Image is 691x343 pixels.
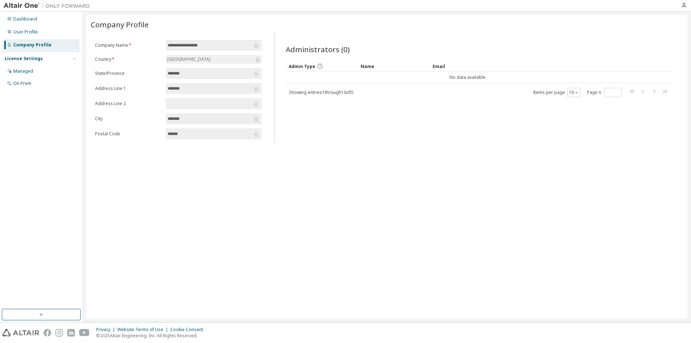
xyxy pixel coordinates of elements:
span: Admin Type [289,63,315,69]
label: Company Name [95,42,162,48]
span: Items per page [533,88,581,97]
label: Address Line 1 [95,86,162,91]
div: Managed [13,68,33,74]
label: Address Line 2 [95,101,162,107]
div: Company Profile [13,42,51,48]
td: No data available [286,72,649,83]
div: Dashboard [13,16,37,22]
div: User Profile [13,29,38,35]
label: City [95,116,162,122]
div: [GEOGRAPHIC_DATA] [166,55,262,64]
img: facebook.svg [44,329,51,337]
div: Privacy [96,327,117,333]
span: Administrators (0) [286,44,350,54]
img: instagram.svg [55,329,63,337]
label: State/Province [95,71,162,76]
label: Country [95,57,162,62]
span: Showing entries 1 through 10 of 0 [289,89,353,95]
div: License Settings [5,56,43,62]
div: [GEOGRAPHIC_DATA] [166,55,212,63]
p: © 2025 Altair Engineering, Inc. All Rights Reserved. [96,333,207,339]
img: linkedin.svg [67,329,75,337]
img: altair_logo.svg [2,329,39,337]
div: On Prem [13,81,31,86]
span: Company Profile [91,19,149,30]
img: youtube.svg [79,329,90,337]
button: 10 [569,90,579,95]
div: Website Terms of Use [117,327,170,333]
div: Name [361,60,427,72]
img: Altair One [4,2,94,9]
div: Email [433,60,499,72]
div: Cookie Consent [170,327,207,333]
label: Postal Code [95,131,162,137]
span: Page n. [587,88,622,97]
